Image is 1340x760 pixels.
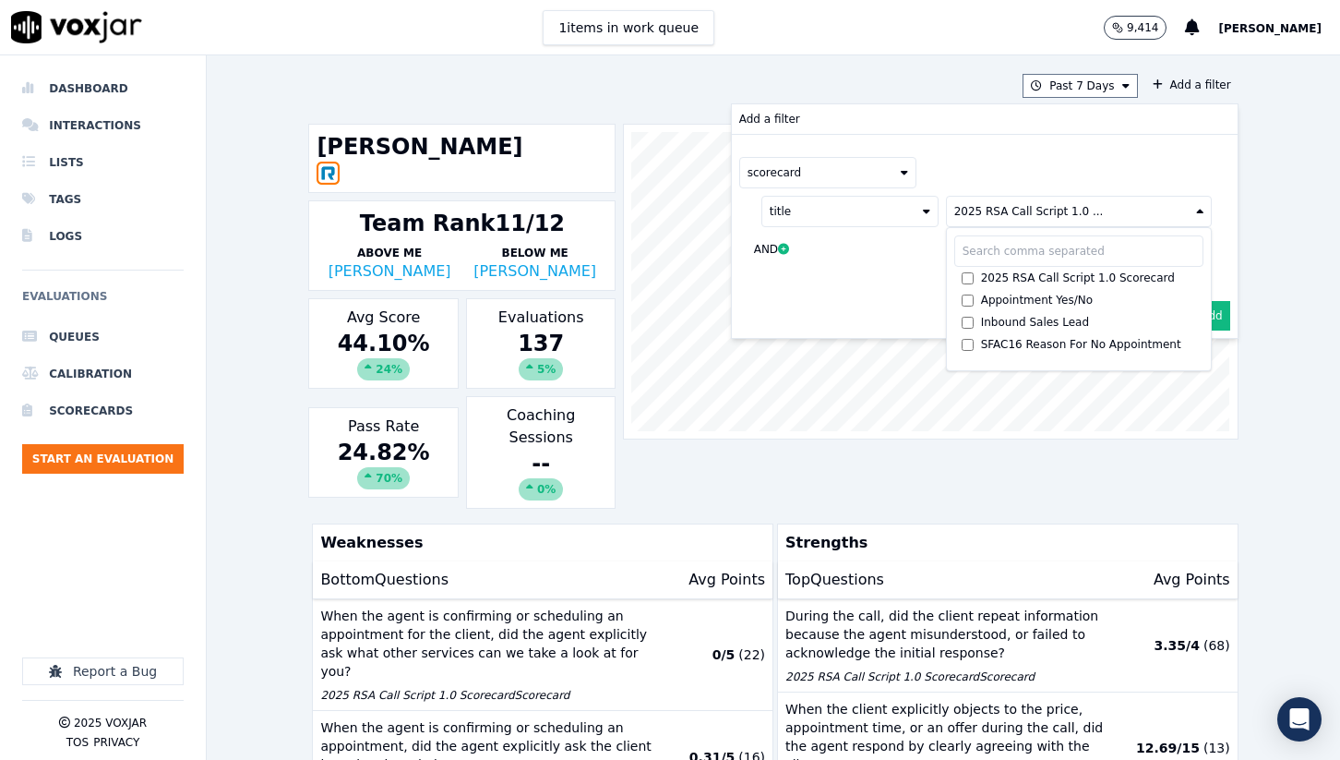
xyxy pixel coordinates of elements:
[1136,739,1200,757] p: 12.69 / 15
[962,339,974,351] input: SFAC16 Reason For No Appointment
[320,688,653,703] p: 2025 RSA Call Script 1.0 Scorecard Scorecard
[962,317,974,329] input: Inbound Sales Lead
[22,218,184,255] a: Logs
[981,337,1181,352] div: SFAC16 Reason For No Appointment
[1104,16,1167,40] button: 9,414
[360,209,565,238] div: Team Rank 11/12
[22,285,184,319] h6: Evaluations
[22,107,184,144] a: Interactions
[1203,636,1230,655] p: ( 68 )
[519,478,563,501] div: 0%
[1154,636,1199,655] p: 3.35 / 4
[474,329,608,380] div: 137
[22,144,184,181] a: Lists
[761,196,939,227] button: title
[308,298,459,389] div: Avg Score
[313,599,772,711] button: When the agent is confirming or scheduling an appointment for the client, did the agent explicitl...
[317,162,340,185] img: RINGCENTRAL_OFFICE_icon
[981,315,1089,330] div: Inbound Sales Lead
[317,329,450,380] div: 44.10 %
[1203,739,1230,757] p: ( 13 )
[22,657,184,685] button: Report a Bug
[1145,74,1238,96] button: Add a filterAdd a filter scorecard title 2025 RSA Call Script 1.0 ... 2025 RSA Call Script 1.0 Sc...
[357,467,410,489] div: 70 %
[688,569,765,591] p: Avg Points
[317,132,607,162] h1: [PERSON_NAME]
[22,444,184,474] button: Start an Evaluation
[66,735,89,750] button: TOS
[712,645,736,664] p: 0 / 5
[317,246,462,260] p: Above Me
[543,10,714,45] button: 1items in work queue
[466,298,616,389] div: Evaluations
[74,716,147,730] p: 2025 Voxjar
[739,157,916,188] button: scorecard
[962,272,974,284] input: 2025 RSA Call Script 1.0 Scorecard
[317,438,450,489] div: 24.82 %
[981,293,1093,308] div: Appointment Yes/No
[308,407,459,498] div: Pass Rate
[739,112,800,127] p: Add a filter
[1218,17,1340,39] button: [PERSON_NAME]
[466,396,616,509] div: Coaching Sessions
[954,204,1104,219] div: 2025 RSA Call Script 1.0 ...
[320,569,449,591] p: Bottom Questions
[22,181,184,218] a: Tags
[739,227,811,271] button: AND
[93,735,139,750] button: Privacy
[946,196,1212,227] button: 2025 RSA Call Script 1.0 ...
[738,645,765,664] p: ( 22 )
[1104,16,1185,40] button: 9,414
[778,525,1230,561] p: Strengths
[474,449,608,501] div: --
[1154,569,1230,591] p: Avg Points
[785,607,1119,662] p: During the call, did the client repeat information because the agent misunderstood, or failed to ...
[22,392,184,429] a: Scorecards
[320,607,653,681] p: When the agent is confirming or scheduling an appointment for the client, did the agent explicitl...
[357,358,410,380] div: 24 %
[954,235,1203,267] input: Search comma separated
[981,271,1175,285] div: 2025 RSA Call Script 1.0 Scorecard
[778,599,1238,693] button: During the call, did the client repeat information because the agent misunderstood, or failed to ...
[785,670,1119,684] p: 2025 RSA Call Script 1.0 Scorecard Scorecard
[1218,22,1322,35] span: [PERSON_NAME]
[519,358,563,380] div: 5 %
[22,356,184,392] a: Calibration
[1277,697,1322,742] div: Open Intercom Messenger
[22,319,184,356] a: Queues
[1023,74,1137,98] button: Past 7 Days
[962,295,974,307] input: Appointment Yes/No
[785,569,884,591] p: Top Questions
[1193,301,1229,331] button: Add
[462,246,608,260] p: Below Me
[329,262,451,280] a: [PERSON_NAME]
[313,525,765,561] p: Weaknesses
[1127,20,1158,35] p: 9,414
[11,11,142,43] img: voxjar logo
[22,70,184,107] a: Dashboard
[473,262,596,280] a: [PERSON_NAME]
